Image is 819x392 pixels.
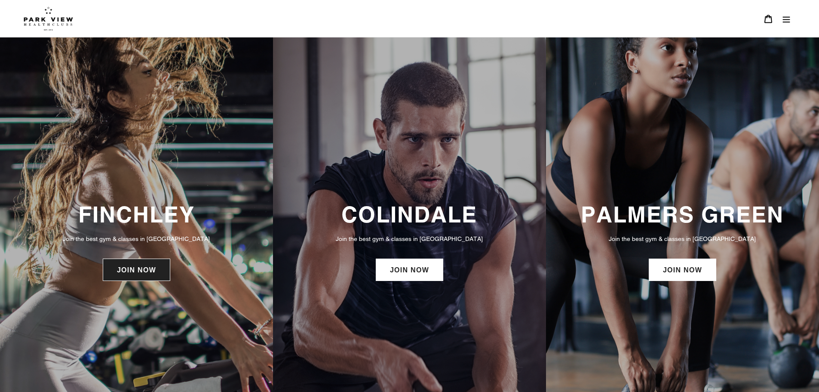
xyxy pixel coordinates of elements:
p: Join the best gym & classes in [GEOGRAPHIC_DATA] [555,234,810,244]
a: JOIN NOW: Palmers Green Membership [649,259,716,281]
p: Join the best gym & classes in [GEOGRAPHIC_DATA] [9,234,264,244]
h3: PALMERS GREEN [555,201,810,228]
a: JOIN NOW: Finchley Membership [103,259,170,281]
img: Park view health clubs is a gym near you. [24,6,73,31]
h3: FINCHLEY [9,201,264,228]
h3: COLINDALE [282,201,537,228]
button: Menu [777,9,795,28]
p: Join the best gym & classes in [GEOGRAPHIC_DATA] [282,234,537,244]
a: JOIN NOW: Colindale Membership [376,259,443,281]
